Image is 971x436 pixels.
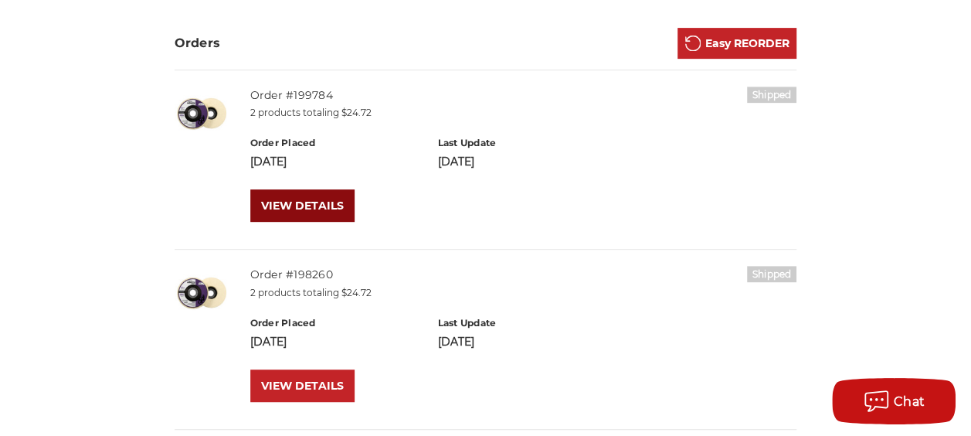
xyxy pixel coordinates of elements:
[677,28,796,59] a: Easy REORDER
[747,87,797,103] h6: Shipped
[438,335,474,349] span: [DATE]
[250,88,333,102] a: Order #199784
[250,286,797,300] p: 2 products totaling $24.72
[438,155,474,169] span: [DATE]
[250,335,287,349] span: [DATE]
[438,316,609,330] h6: Last Update
[250,267,333,281] a: Order #198260
[438,136,609,150] h6: Last Update
[250,136,422,150] h6: Order Placed
[250,189,355,222] a: VIEW DETAILS
[175,87,229,141] img: 4.5 inch extra thick felt disc
[250,370,355,402] a: VIEW DETAILS
[175,266,229,320] img: 4.5 inch extra thick felt disc
[175,34,221,53] h3: Orders
[894,394,925,409] span: Chat
[250,155,287,169] span: [DATE]
[250,316,422,330] h6: Order Placed
[747,266,797,282] h6: Shipped
[250,106,797,120] p: 2 products totaling $24.72
[832,378,956,424] button: Chat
